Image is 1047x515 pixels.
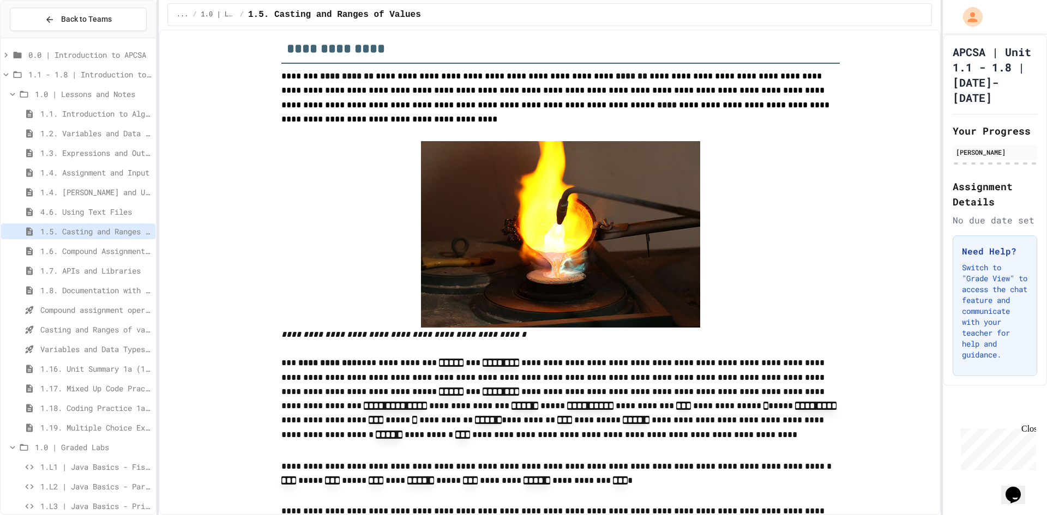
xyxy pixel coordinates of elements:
span: / [240,10,244,19]
span: 1.5. Casting and Ranges of Values [248,8,421,21]
div: My Account [952,4,985,29]
span: 1.7. APIs and Libraries [40,265,151,276]
h2: Your Progress [953,123,1037,138]
span: 1.6. Compound Assignment Operators [40,245,151,257]
span: Compound assignment operators - Quiz [40,304,151,316]
span: Back to Teams [61,14,112,25]
span: 1.L1 | Java Basics - Fish Lab [40,461,151,472]
span: 1.18. Coding Practice 1a (1.1-1.6) [40,402,151,414]
span: Casting and Ranges of variables - Quiz [40,324,151,335]
h2: Assignment Details [953,179,1037,209]
h3: Need Help? [962,245,1028,258]
span: 1.0 | Graded Labs [35,441,151,453]
span: 1.4. Assignment and Input [40,167,151,178]
p: Switch to "Grade View" to access the chat feature and communicate with your teacher for help and ... [962,262,1028,360]
h1: APCSA | Unit 1.1 - 1.8 | [DATE]-[DATE] [953,44,1037,105]
span: Variables and Data Types - Quiz [40,343,151,355]
span: 1.19. Multiple Choice Exercises for Unit 1a (1.1-1.6) [40,422,151,433]
button: Back to Teams [10,8,147,31]
span: 1.L3 | Java Basics - Printing Code Lab [40,500,151,512]
span: 0.0 | Introduction to APCSA [28,49,151,60]
span: 1.5. Casting and Ranges of Values [40,226,151,237]
span: 4.6. Using Text Files [40,206,151,217]
span: 1.0 | Lessons and Notes [35,88,151,100]
span: 1.3. Expressions and Output [New] [40,147,151,159]
span: 1.16. Unit Summary 1a (1.1-1.6) [40,363,151,374]
div: Chat with us now!Close [4,4,75,69]
span: 1.L2 | Java Basics - Paragraphs Lab [40,481,151,492]
span: 1.0 | Lessons and Notes [201,10,236,19]
iframe: chat widget [1001,471,1036,504]
div: No due date set [953,214,1037,227]
span: 1.2. Variables and Data Types [40,128,151,139]
span: 1.8. Documentation with Comments and Preconditions [40,284,151,296]
span: 1.17. Mixed Up Code Practice 1.1-1.6 [40,383,151,394]
span: / [192,10,196,19]
iframe: chat widget [956,424,1036,470]
span: 1.4. [PERSON_NAME] and User Input [40,186,151,198]
span: ... [177,10,189,19]
span: 1.1 - 1.8 | Introduction to Java [28,69,151,80]
div: [PERSON_NAME] [956,147,1034,157]
span: 1.1. Introduction to Algorithms, Programming, and Compilers [40,108,151,119]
